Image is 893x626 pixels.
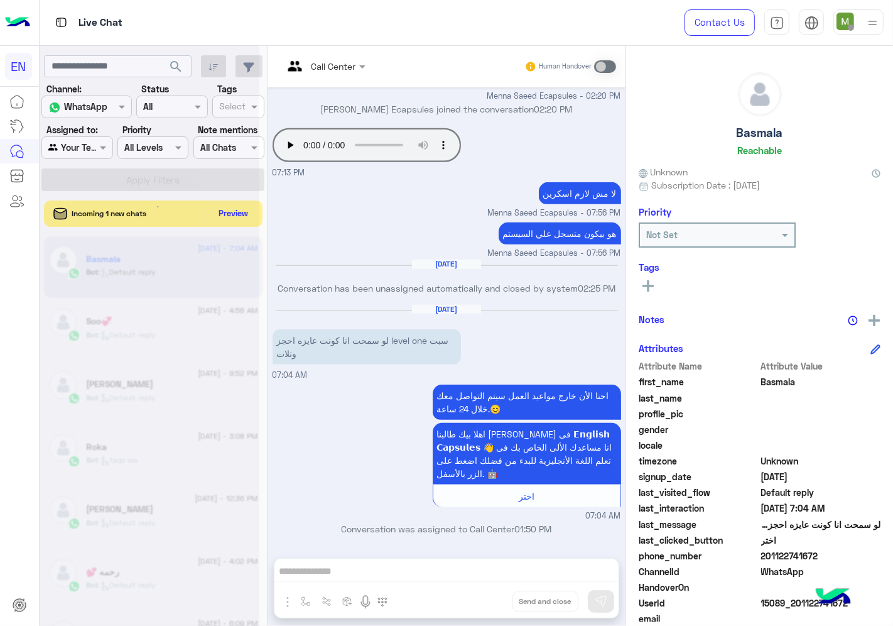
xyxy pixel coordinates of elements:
[639,314,664,325] h6: Notes
[761,360,881,373] span: Attribute Value
[761,486,881,499] span: Default reply
[639,454,759,468] span: timezone
[761,549,881,563] span: 201122741672
[488,248,621,260] span: Menna Saeed Ecapsules - 07:56 PM
[412,260,481,268] h6: [DATE]
[217,99,246,116] div: Select
[811,576,855,620] img: hulul-logo.png
[273,102,621,116] p: [PERSON_NAME] Ecapsules joined the conversation
[539,182,621,204] p: 12/8/2025, 7:56 PM
[5,53,32,80] div: EN
[639,392,759,405] span: last_name
[761,470,881,483] span: 2025-08-12T00:37:42.348Z
[761,581,881,594] span: null
[639,439,759,452] span: locale
[761,375,881,388] span: Basmala
[639,549,759,563] span: phone_number
[761,439,881,452] span: null
[53,14,69,30] img: tab
[761,518,881,531] span: لو سمحت انا كونت عايزه احجز level one سبت وتلات
[639,565,759,578] span: ChannelId
[534,104,573,114] span: 02:20 PM
[639,486,759,499] span: last_visited_flow
[639,375,759,388] span: first_name
[804,16,819,30] img: tab
[78,14,122,31] p: Live Chat
[5,9,30,36] img: Logo
[578,283,615,294] span: 02:25 PM
[639,518,759,531] span: last_message
[639,502,759,515] span: last_interaction
[848,316,858,326] img: notes
[273,329,461,365] p: 17/8/2025, 7:04 AM
[639,407,759,420] span: profile_pic
[639,261,880,273] h6: Tags
[639,612,759,625] span: email
[515,524,552,534] span: 01:50 PM
[488,207,621,219] span: Menna Saeed Ecapsules - 07:56 PM
[869,315,880,326] img: add
[273,282,621,295] p: Conversation has been unassigned automatically and closed by system
[865,15,880,31] img: profile
[761,502,881,515] span: 2025-08-17T04:04:46.085Z
[639,581,759,594] span: HandoverOn
[737,145,782,156] h6: Reachable
[764,9,789,36] a: tab
[273,168,305,177] span: 07:13 PM
[770,16,784,30] img: tab
[433,385,621,420] p: 17/8/2025, 7:04 AM
[273,370,308,380] span: 07:04 AM
[487,91,621,102] span: Menna Saeed Ecapsules - 02:20 PM
[761,454,881,468] span: Unknown
[639,343,683,354] h6: Attributes
[761,596,881,610] span: 15089_201122741672
[433,423,621,485] p: 17/8/2025, 7:04 AM
[273,128,461,162] audio: Your browser does not support the audio tag.
[586,510,621,522] span: 07:04 AM
[761,565,881,578] span: 2
[512,591,578,612] button: Send and close
[639,534,759,547] span: last_clicked_button
[273,522,621,535] p: Conversation was assigned to Call Center
[412,305,481,314] h6: [DATE]
[639,423,759,436] span: gender
[639,165,688,178] span: Unknown
[739,73,781,116] img: defaultAdmin.png
[836,13,854,30] img: userImage
[651,178,760,192] span: Subscription Date : [DATE]
[685,9,755,36] a: Contact Us
[499,222,621,244] p: 12/8/2025, 7:56 PM
[761,612,881,625] span: null
[639,470,759,483] span: signup_date
[761,423,881,436] span: null
[639,206,671,217] h6: Priority
[519,491,534,502] span: اختر
[138,195,160,217] div: loading...
[761,534,881,547] span: اختر
[539,62,592,72] small: Human Handover
[639,360,759,373] span: Attribute Name
[737,126,783,140] h5: Basmala
[639,596,759,610] span: UserId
